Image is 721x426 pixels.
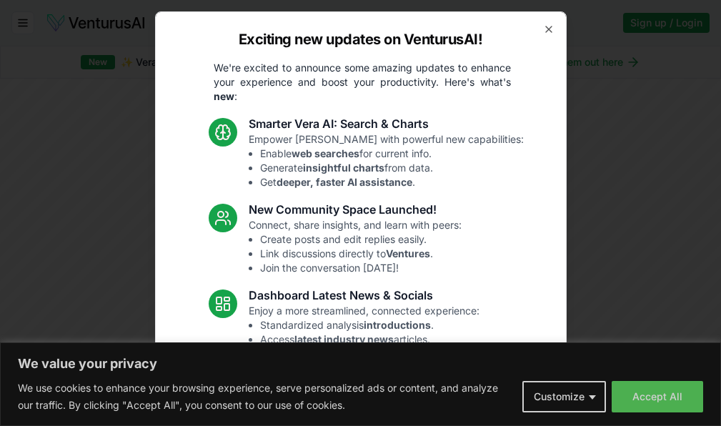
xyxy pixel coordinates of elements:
strong: trending relevant social [278,347,394,360]
p: Connect, share insights, and learn with peers: [249,218,462,275]
li: Generate from data. [260,161,524,175]
strong: new [214,90,234,102]
strong: web searches [292,147,359,159]
h3: Fixes and UI Polish [249,372,469,390]
li: Enable for current info. [260,147,524,161]
h2: Exciting new updates on VenturusAI! [239,29,483,49]
p: Empower [PERSON_NAME] with powerful new capabilities: [249,132,524,189]
li: See topics. [260,347,479,361]
strong: Ventures [386,247,430,259]
li: Join the conversation [DATE]! [260,261,462,275]
strong: deeper, faster AI assistance [277,176,412,188]
li: Standardized analysis . [260,318,479,332]
h3: Smarter Vera AI: Search & Charts [249,115,524,132]
li: Access articles. [260,332,479,347]
li: Create posts and edit replies easily. [260,232,462,247]
li: Get . [260,175,524,189]
p: Enjoy a more streamlined, connected experience: [249,304,479,361]
h3: New Community Space Launched! [249,201,462,218]
li: Link discussions directly to . [260,247,462,261]
li: Resolved Vera chart loading issue. [260,404,469,418]
strong: latest industry news [294,333,394,345]
strong: introductions [364,319,431,331]
p: We're excited to announce some amazing updates to enhance your experience and boost your producti... [202,61,522,104]
h3: Dashboard Latest News & Socials [249,287,479,304]
strong: insightful charts [303,162,384,174]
